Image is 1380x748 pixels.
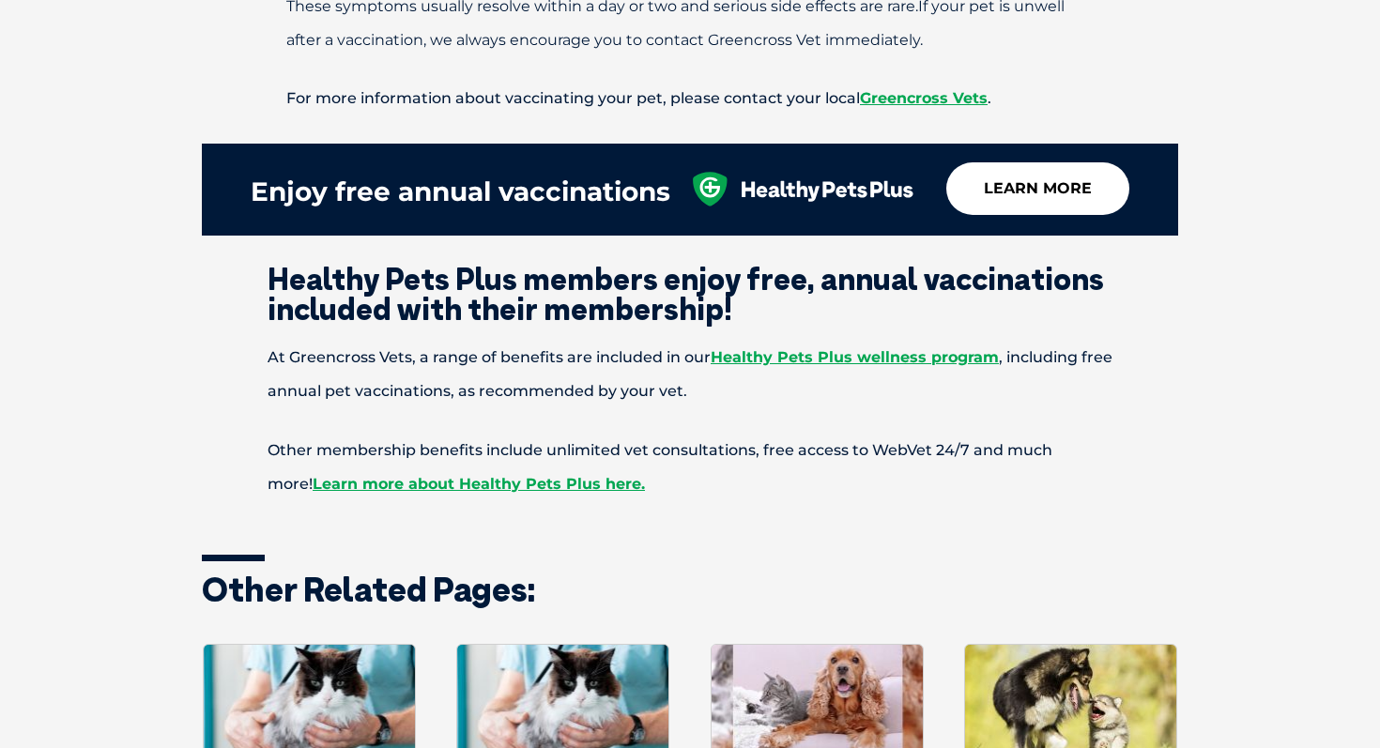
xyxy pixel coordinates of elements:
[202,434,1178,501] p: Other membership benefits include unlimited vet consultations, free access to WebVet 24/7 and muc...
[251,162,670,221] div: Enjoy free annual vaccinations
[202,572,1178,606] h3: Other related pages:
[313,475,645,493] a: Learn more about Healthy Pets Plus here.
[689,172,913,206] img: healthy-pets-plus.svg
[860,89,988,107] a: Greencross Vets
[946,162,1129,215] a: learn more
[202,264,1178,324] h2: Healthy Pets Plus members enjoy free, annual vaccinations included with their membership!
[221,82,1159,115] p: For more information about vaccinating your pet, please contact your local .
[202,341,1178,408] p: At Greencross Vets, a range of benefits are included in our , including free annual pet vaccinati...
[711,348,999,366] a: Healthy Pets Plus wellness program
